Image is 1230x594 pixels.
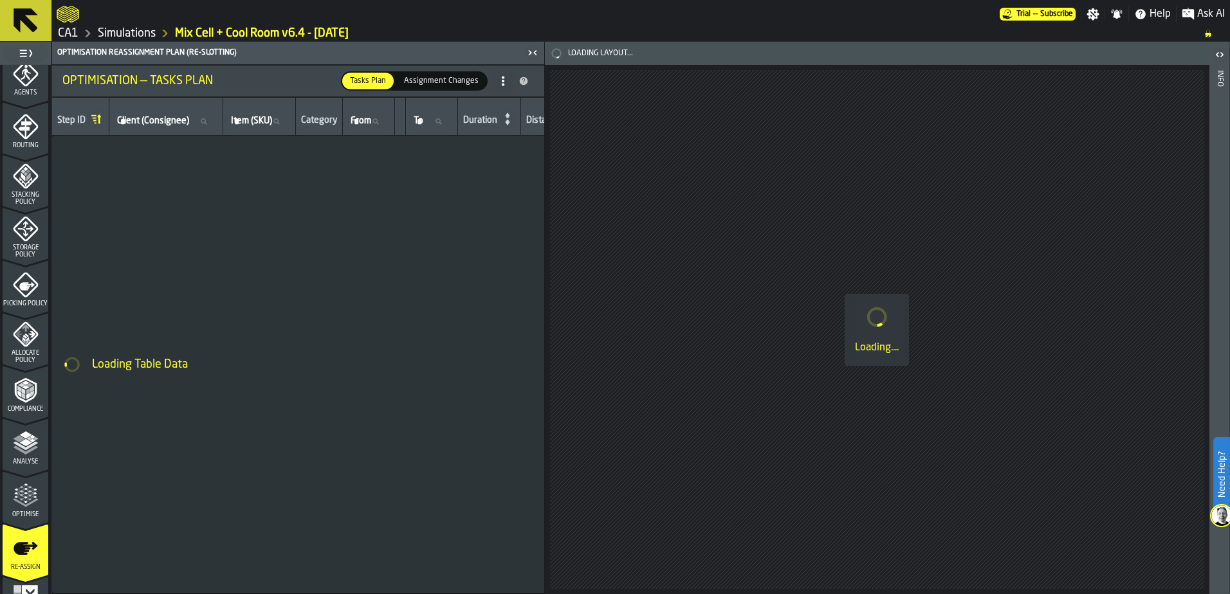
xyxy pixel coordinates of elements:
[175,26,349,40] a: link-to-/wh/i/76e2a128-1b54-4d66-80d4-05ae4c277723/simulations/c96fe111-c6f0-4531-ba0e-de7d2643438d
[563,49,1209,58] span: Loading Layout...
[348,113,389,130] input: label
[3,192,48,206] span: Stacking Policy
[1177,6,1230,22] label: button-toggle-Ask AI
[3,511,48,518] span: Optimise
[3,313,48,364] li: menu Allocate Policy
[3,458,48,465] span: Analyse
[231,116,272,126] span: label
[3,260,48,312] li: menu Picking Policy
[1016,10,1031,19] span: Trial
[117,116,189,126] span: label
[341,71,395,91] label: button-switch-multi-Tasks Plan
[395,71,488,91] label: button-switch-multi-Assignment Changes
[411,113,452,130] input: label
[3,419,48,470] li: menu Analyse
[3,50,48,101] li: menu Agents
[1033,10,1038,19] span: —
[3,89,48,96] span: Agents
[58,26,78,40] a: link-to-/wh/i/76e2a128-1b54-4d66-80d4-05ae4c277723
[3,366,48,417] li: menu Compliance
[57,3,79,26] a: logo-header
[3,44,48,62] label: button-toggle-Toggle Full Menu
[524,45,542,60] label: button-toggle-Close me
[3,350,48,364] span: Allocate Policy
[3,564,48,571] span: Re-assign
[3,300,48,307] span: Picking Policy
[1000,8,1076,21] div: Menu Subscription
[3,471,48,523] li: menu Optimise
[57,26,1225,41] nav: Breadcrumb
[463,115,497,128] div: Duration
[1129,6,1176,22] label: button-toggle-Help
[57,115,86,128] div: Step ID
[52,42,544,64] header: Optimisation Reassignment plan (Re-Slotting)
[1197,6,1225,22] span: Ask AI
[342,73,394,89] div: thumb
[1150,6,1171,22] span: Help
[3,102,48,154] li: menu Routing
[526,115,560,128] div: Distance
[1211,44,1229,67] label: button-toggle-Open
[351,116,371,126] span: label
[414,116,423,126] span: label
[1215,438,1229,510] label: Need Help?
[3,142,48,149] span: Routing
[62,74,341,88] div: Optimisation — Tasks Plan
[301,115,337,128] div: Category
[228,113,290,130] input: label
[396,73,486,89] div: thumb
[1215,67,1224,591] div: Info
[3,244,48,258] span: Storage Policy
[1000,8,1076,21] a: link-to-/wh/i/76e2a128-1b54-4d66-80d4-05ae4c277723/pricing/
[3,155,48,206] li: menu Stacking Policy
[115,113,217,130] input: label
[399,75,484,87] span: Assignment Changes
[3,406,48,413] span: Compliance
[1040,10,1073,19] span: Subscribe
[3,208,48,259] li: menu Storage Policy
[1105,8,1128,21] label: button-toggle-Notifications
[55,48,524,57] div: Optimisation Reassignment plan (Re-Slotting)
[855,340,899,355] div: Loading....
[1209,42,1229,594] header: Info
[3,524,48,575] li: menu Re-assign
[1081,8,1105,21] label: button-toggle-Settings
[345,75,391,87] span: Tasks Plan
[98,26,156,40] a: link-to-/wh/i/76e2a128-1b54-4d66-80d4-05ae4c277723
